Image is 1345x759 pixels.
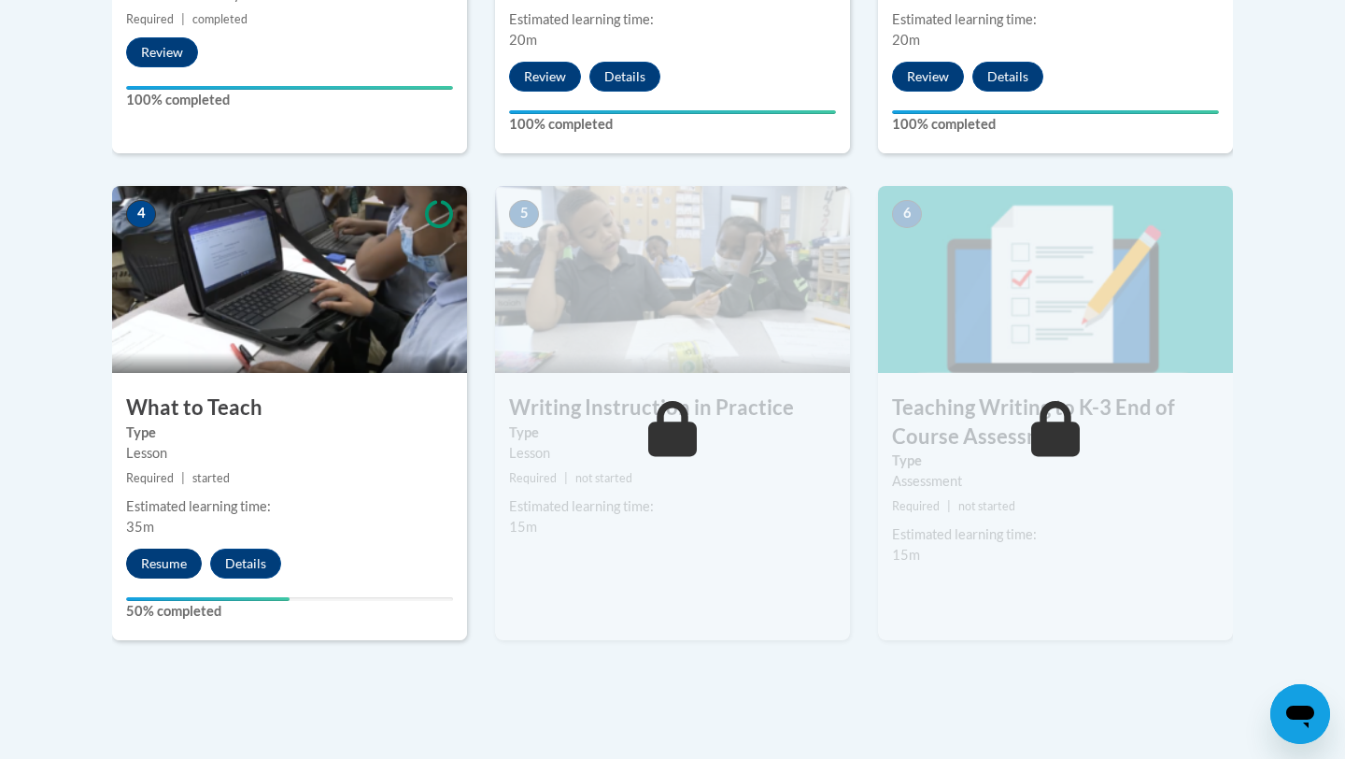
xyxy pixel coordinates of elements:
[112,186,467,373] img: Course Image
[878,186,1233,373] img: Course Image
[509,200,539,228] span: 5
[126,422,453,443] label: Type
[509,471,557,485] span: Required
[892,547,920,563] span: 15m
[495,394,850,422] h3: Writing Instruction in Practice
[892,110,1219,114] div: Your progress
[947,499,951,513] span: |
[509,422,836,443] label: Type
[112,394,467,422] h3: What to Teach
[509,62,581,92] button: Review
[509,9,836,30] div: Estimated learning time:
[892,9,1219,30] div: Estimated learning time:
[892,200,922,228] span: 6
[1270,684,1330,744] iframe: Button to launch messaging window
[126,471,174,485] span: Required
[589,62,660,92] button: Details
[509,32,537,48] span: 20m
[495,186,850,373] img: Course Image
[181,12,185,26] span: |
[892,471,1219,492] div: Assessment
[892,32,920,48] span: 20m
[892,499,940,513] span: Required
[509,114,836,135] label: 100% completed
[126,443,453,464] div: Lesson
[509,496,836,517] div: Estimated learning time:
[126,37,198,67] button: Review
[126,86,453,90] div: Your progress
[892,114,1219,135] label: 100% completed
[126,200,156,228] span: 4
[878,394,1233,451] h3: Teaching Writing to K-3 End of Course Assessment
[575,471,632,485] span: not started
[564,471,568,485] span: |
[509,110,836,114] div: Your progress
[126,597,290,601] div: Your progress
[181,471,185,485] span: |
[210,549,281,579] button: Details
[126,601,453,622] label: 50% completed
[126,90,453,110] label: 100% completed
[892,62,964,92] button: Review
[509,443,836,464] div: Lesson
[892,451,1219,471] label: Type
[126,519,154,535] span: 35m
[972,62,1043,92] button: Details
[126,12,174,26] span: Required
[192,471,230,485] span: started
[192,12,248,26] span: completed
[892,524,1219,545] div: Estimated learning time:
[509,519,537,535] span: 15m
[126,496,453,517] div: Estimated learning time:
[958,499,1015,513] span: not started
[126,549,202,579] button: Resume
